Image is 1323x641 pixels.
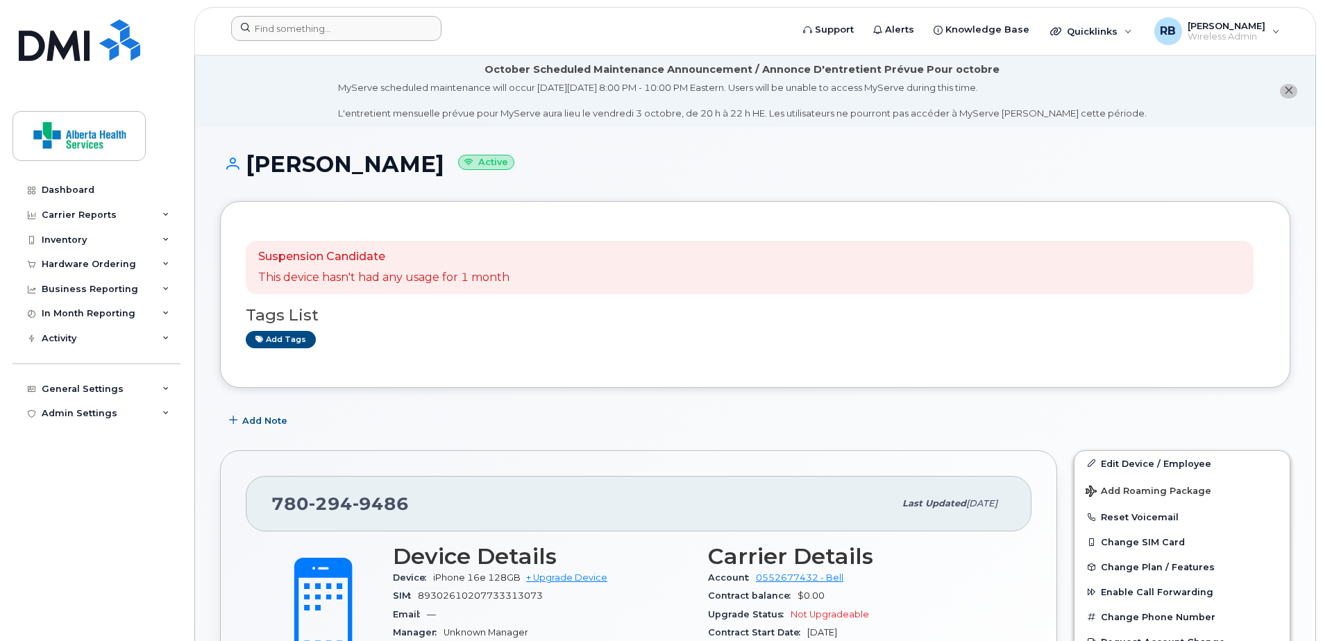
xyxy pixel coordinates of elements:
h3: Carrier Details [708,544,1006,569]
span: Not Upgradeable [791,609,869,619]
h1: [PERSON_NAME] [220,152,1290,176]
span: Contract balance [708,590,798,601]
span: Add Note [242,414,287,427]
span: [DATE] [966,498,997,508]
span: Device [393,572,433,583]
button: Change Phone Number [1075,604,1290,629]
span: 780 [271,493,409,514]
h3: Tags List [246,307,1265,324]
span: $0.00 [798,590,825,601]
p: Suspension Candidate [258,249,509,265]
a: Add tags [246,331,316,348]
p: This device hasn't had any usage for 1 month [258,270,509,286]
span: 294 [309,493,353,514]
span: 9486 [353,493,409,514]
span: [DATE] [807,627,837,638]
a: Edit Device / Employee [1075,451,1290,476]
button: Enable Call Forwarding [1075,579,1290,604]
span: Enable Call Forwarding [1101,587,1213,597]
span: iPhone 16e 128GB [433,572,521,583]
button: Change Plan / Features [1075,554,1290,579]
a: 0552677432 - Bell [756,572,843,583]
span: Change Plan / Features [1101,562,1215,572]
span: Manager [393,627,444,638]
span: Last updated [902,498,966,508]
span: Upgrade Status [708,609,791,619]
button: Add Roaming Package [1075,476,1290,504]
div: October Scheduled Maintenance Announcement / Annonce D'entretient Prévue Pour octobre [484,62,1000,77]
button: Add Note [220,409,299,434]
span: Email [393,609,427,619]
span: Add Roaming Package [1086,486,1211,499]
span: SIM [393,590,418,601]
span: 89302610207733313073 [418,590,543,601]
span: Account [708,572,756,583]
button: Reset Voicemail [1075,504,1290,529]
a: + Upgrade Device [526,572,607,583]
button: Change SIM Card [1075,529,1290,554]
h3: Device Details [393,544,691,569]
small: Active [458,155,514,171]
span: — [427,609,436,619]
span: Unknown Manager [444,627,528,638]
span: Contract Start Date [708,627,807,638]
button: close notification [1280,84,1297,99]
div: MyServe scheduled maintenance will occur [DATE][DATE] 8:00 PM - 10:00 PM Eastern. Users will be u... [338,81,1147,120]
